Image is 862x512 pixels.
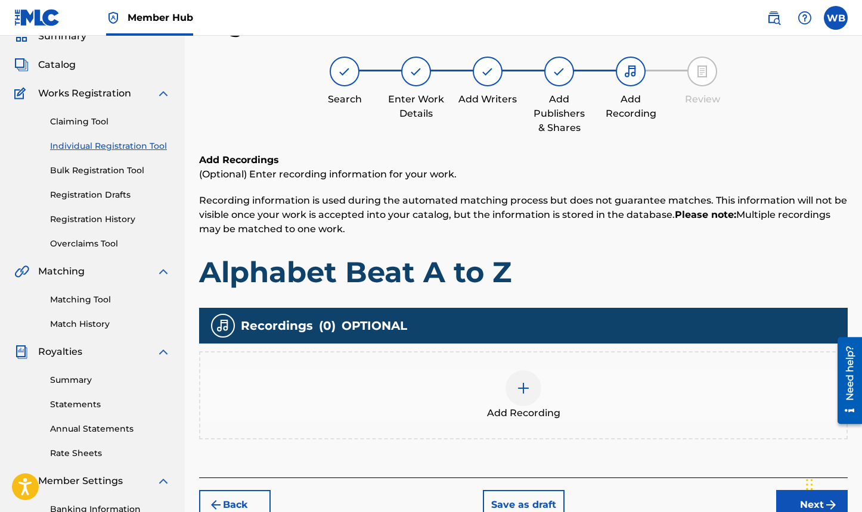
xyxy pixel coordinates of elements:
a: Claiming Tool [50,115,170,128]
h1: Alphabet Beat A to Z [199,254,848,290]
div: Add Recording [601,92,661,121]
img: step indicator icon for Add Publishers & Shares [552,64,566,79]
img: add [516,381,531,395]
a: Annual Statements [50,423,170,435]
div: Add Writers [458,92,517,107]
span: Matching [38,264,85,279]
a: Match History [50,318,170,330]
a: Matching Tool [50,294,170,306]
span: Summary [38,29,86,43]
div: Drag [806,467,813,502]
span: Add Recording [487,406,560,420]
img: step indicator icon for Add Recording [624,64,638,79]
iframe: Chat Widget [802,455,862,512]
iframe: Resource Center [829,333,862,429]
img: Catalog [14,58,29,72]
img: expand [156,474,170,488]
a: Registration History [50,213,170,226]
img: step indicator icon for Review [695,64,709,79]
span: Recordings [241,317,313,335]
a: SummarySummary [14,29,86,43]
img: help [798,11,812,25]
img: MLC Logo [14,9,60,26]
div: Review [672,92,732,107]
span: ( 0 ) [319,317,336,335]
a: CatalogCatalog [14,58,76,72]
a: Individual Registration Tool [50,140,170,152]
img: expand [156,264,170,279]
img: Summary [14,29,29,43]
div: Help [793,6,817,30]
a: Summary [50,374,170,386]
a: Rate Sheets [50,447,170,460]
img: Works Registration [14,86,30,101]
img: Member Settings [14,474,29,488]
img: search [767,11,781,25]
strong: Please note: [675,209,736,220]
div: User Menu [824,6,848,30]
img: Top Rightsholder [106,11,120,25]
a: Registration Drafts [50,189,170,201]
h6: Add Recordings [199,153,848,167]
img: step indicator icon for Search [337,64,352,79]
img: step indicator icon for Add Writers [480,64,495,79]
a: Statements [50,398,170,411]
img: 7ee5dd4eb1f8a8e3ef2f.svg [209,498,223,512]
span: (Optional) Enter recording information for your work. [199,168,457,180]
span: Works Registration [38,86,131,101]
img: expand [156,345,170,359]
div: Search [315,92,374,107]
img: recording [216,319,230,333]
span: Member Settings [38,474,123,488]
img: Matching [14,264,29,279]
img: step indicator icon for Enter Work Details [409,64,423,79]
a: Overclaims Tool [50,238,170,250]
img: expand [156,86,170,101]
span: Member Hub [128,11,193,24]
a: Public Search [762,6,786,30]
span: Recording information is used during the automated matching process but does not guarantee matche... [199,195,847,235]
span: OPTIONAL [342,317,407,335]
div: Add Publishers & Shares [529,92,589,135]
div: Enter Work Details [386,92,446,121]
span: Catalog [38,58,76,72]
a: Bulk Registration Tool [50,164,170,177]
span: Royalties [38,345,82,359]
img: Royalties [14,345,29,359]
